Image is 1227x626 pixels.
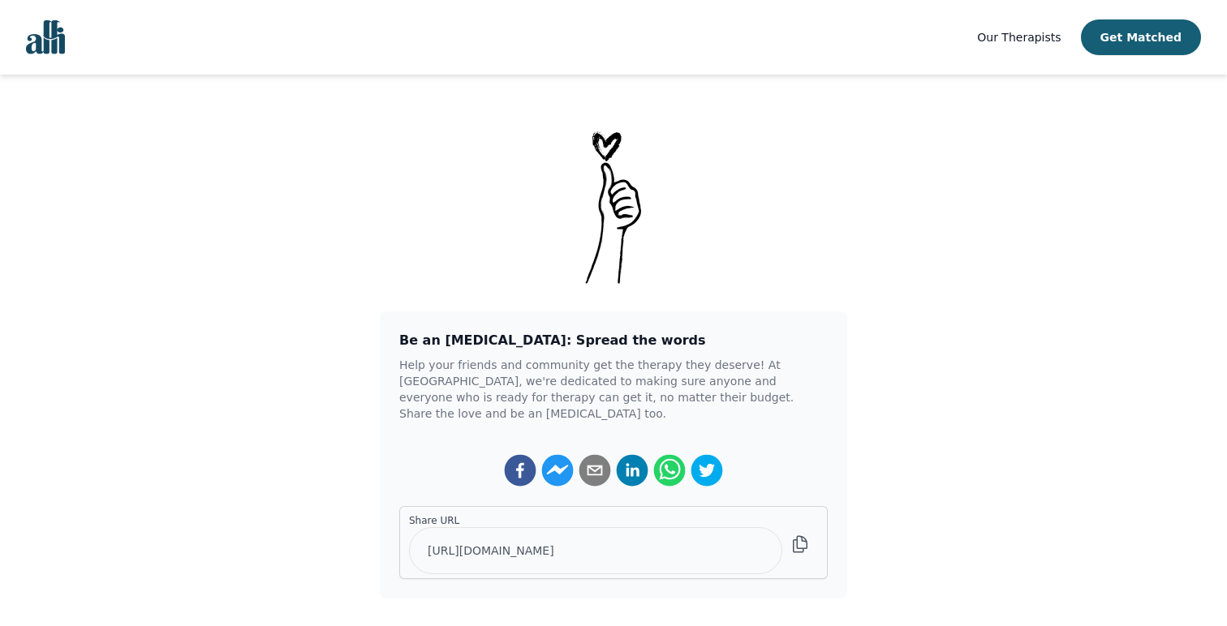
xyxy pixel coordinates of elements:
button: whatsapp [653,454,686,487]
img: alli logo [26,20,65,54]
label: Share URL [409,514,782,527]
button: facebookmessenger [541,454,574,487]
p: Help your friends and community get the therapy they deserve! At [GEOGRAPHIC_DATA], we're dedicat... [399,357,828,422]
button: facebook [504,454,536,487]
button: Get Matched [1081,19,1201,55]
button: linkedin [616,454,648,487]
button: twitter [691,454,723,487]
img: Thank-You-_1_uatste.png [572,126,655,285]
h3: Be an [MEDICAL_DATA]: Spread the words [399,331,828,350]
a: Our Therapists [977,28,1061,47]
button: email [579,454,611,487]
span: Our Therapists [977,31,1061,44]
